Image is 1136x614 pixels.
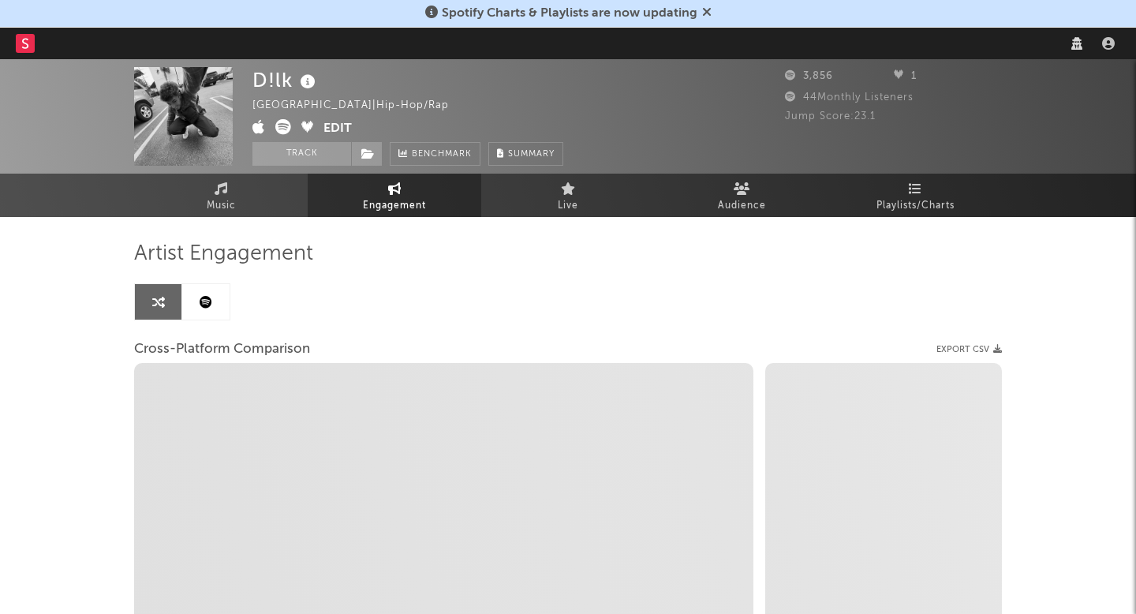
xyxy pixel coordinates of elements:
button: Export CSV [936,345,1002,354]
button: Track [252,142,351,166]
span: 1 [894,71,917,81]
a: Playlists/Charts [828,174,1002,217]
div: D!lk [252,67,319,93]
span: Audience [718,197,766,215]
span: Artist Engagement [134,245,313,264]
span: 44 Monthly Listeners [785,92,914,103]
button: Summary [488,142,563,166]
a: Benchmark [390,142,480,166]
a: Live [481,174,655,217]
span: Live [558,197,578,215]
span: Jump Score: 23.1 [785,111,876,122]
span: Playlists/Charts [876,197,955,215]
a: Audience [655,174,828,217]
a: Engagement [308,174,481,217]
span: Spotify Charts & Playlists are now updating [442,7,697,20]
span: Summary [508,150,555,159]
button: Edit [323,119,352,139]
span: 3,856 [785,71,833,81]
span: Benchmark [412,145,472,164]
span: Cross-Platform Comparison [134,340,310,359]
span: Dismiss [702,7,712,20]
span: Engagement [363,197,426,215]
a: Music [134,174,308,217]
span: Music [207,197,236,215]
div: [GEOGRAPHIC_DATA] | Hip-Hop/Rap [252,96,467,115]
